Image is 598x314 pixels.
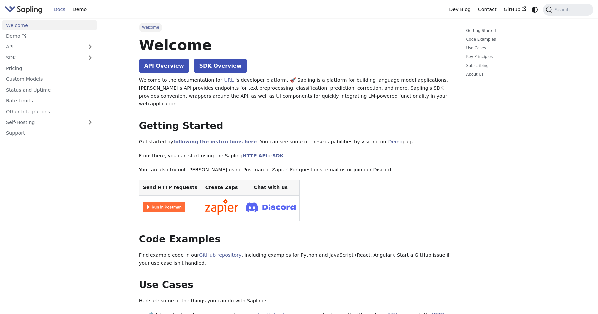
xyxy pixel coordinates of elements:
[552,7,574,12] span: Search
[2,128,97,138] a: Support
[2,64,97,73] a: Pricing
[194,59,247,73] a: SDK Overview
[466,63,557,69] a: Subscribing
[139,166,452,174] p: You can also try out [PERSON_NAME] using Postman or Zapier. For questions, email us or join our D...
[139,233,452,245] h2: Code Examples
[2,107,97,116] a: Other Integrations
[173,139,257,144] a: following the instructions here
[139,59,189,73] a: API Overview
[2,31,97,41] a: Demo
[2,96,97,106] a: Rate Limits
[246,200,296,214] img: Join Discord
[139,23,452,32] nav: Breadcrumbs
[543,4,593,16] button: Search (Command+K)
[5,5,43,14] img: Sapling.ai
[139,120,452,132] h2: Getting Started
[243,153,268,158] a: HTTP API
[139,279,452,291] h2: Use Cases
[139,36,452,54] h1: Welcome
[205,199,238,215] img: Connect in Zapier
[242,180,300,196] th: Chat with us
[2,20,97,30] a: Welcome
[199,252,241,258] a: GitHub repository
[466,54,557,60] a: Key Principles
[139,251,452,267] p: Find example code in our , including examples for Python and JavaScript (React, Angular). Start a...
[222,77,236,83] a: [URL]
[446,4,474,15] a: Dev Blog
[69,4,90,15] a: Demo
[2,42,83,52] a: API
[466,36,557,43] a: Code Examples
[83,53,97,62] button: Expand sidebar category 'SDK'
[2,74,97,84] a: Custom Models
[5,5,45,14] a: Sapling.aiSapling.ai
[466,45,557,51] a: Use Cases
[143,202,185,212] img: Run in Postman
[201,180,242,196] th: Create Zaps
[388,139,403,144] a: Demo
[474,4,500,15] a: Contact
[500,4,530,15] a: GitHub
[2,53,83,62] a: SDK
[139,152,452,160] p: From there, you can start using the Sapling or .
[139,297,452,305] p: Here are some of the things you can do with Sapling:
[272,153,283,158] a: SDK
[466,28,557,34] a: Getting Started
[139,76,452,108] p: Welcome to the documentation for 's developer platform. 🚀 Sapling is a platform for building lang...
[530,5,540,14] button: Switch between dark and light mode (currently system mode)
[50,4,69,15] a: Docs
[2,85,97,95] a: Status and Uptime
[83,42,97,52] button: Expand sidebar category 'API'
[139,138,452,146] p: Get started by . You can see some of these capabilities by visiting our page.
[2,118,97,127] a: Self-Hosting
[139,23,162,32] span: Welcome
[466,71,557,78] a: About Us
[139,180,201,196] th: Send HTTP requests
